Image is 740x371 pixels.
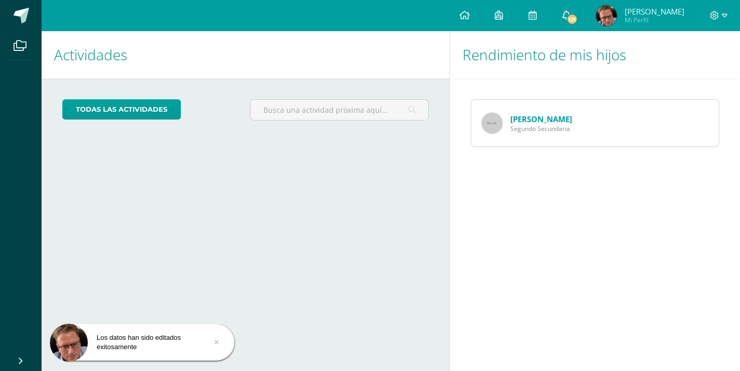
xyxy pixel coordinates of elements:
[625,16,684,24] span: Mi Perfil
[510,114,572,124] a: [PERSON_NAME]
[625,6,684,17] span: [PERSON_NAME]
[62,99,181,120] a: todas las Actividades
[482,113,503,134] img: 65x65
[566,14,578,25] span: 121
[596,5,617,26] img: 770f4ea6cffc960f6b8c338083f3290b.png
[462,31,728,78] h1: Rendimiento de mis hijos
[54,31,437,78] h1: Actividades
[250,100,429,120] input: Busca una actividad próxima aquí...
[50,333,234,352] div: Los datos han sido editados exitosamente
[510,124,572,133] span: Segundo Secundaria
